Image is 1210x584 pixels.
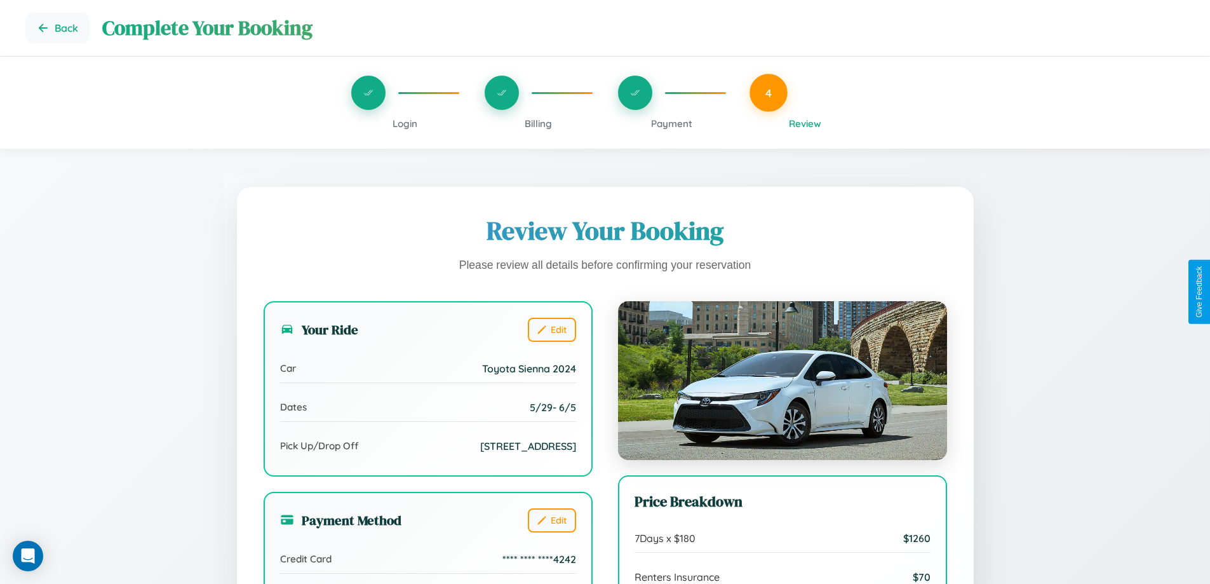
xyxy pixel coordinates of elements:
[525,118,552,130] span: Billing
[789,118,821,130] span: Review
[264,214,947,248] h1: Review Your Booking
[651,118,692,130] span: Payment
[280,553,332,565] span: Credit Card
[264,255,947,276] p: Please review all details before confirming your reservation
[530,401,576,414] span: 5 / 29 - 6 / 5
[280,401,307,413] span: Dates
[1195,266,1204,318] div: Give Feedback
[635,571,720,583] span: Renters Insurance
[913,571,931,583] span: $ 70
[280,320,358,339] h3: Your Ride
[480,440,576,452] span: [STREET_ADDRESS]
[102,14,1185,42] h1: Complete Your Booking
[528,508,576,533] button: Edit
[903,532,931,545] span: $ 1260
[482,362,576,375] span: Toyota Sienna 2024
[280,511,401,529] h3: Payment Method
[635,532,696,545] span: 7 Days x $ 180
[528,318,576,342] button: Edit
[635,492,931,512] h3: Price Breakdown
[13,541,43,571] div: Open Intercom Messenger
[393,118,417,130] span: Login
[765,86,772,100] span: 4
[618,301,947,460] img: Toyota Sienna
[280,362,296,374] span: Car
[25,13,90,43] button: Go back
[280,440,359,452] span: Pick Up/Drop Off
